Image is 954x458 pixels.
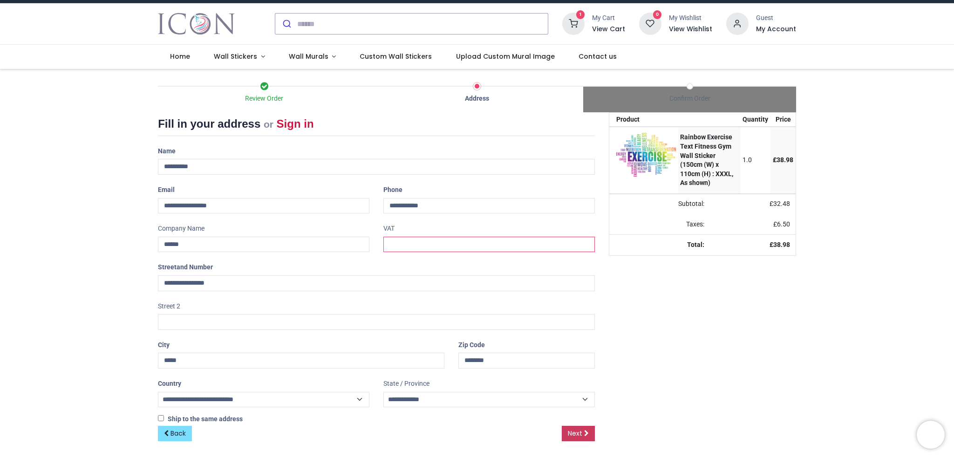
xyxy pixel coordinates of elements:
[158,260,213,275] label: Street
[158,415,243,424] label: Ship to the same address
[158,11,235,37] a: Logo of Icon Wall Stickers
[177,263,213,271] span: and Number
[609,214,710,235] td: Taxes:
[770,241,790,248] strong: £
[158,337,170,353] label: City
[568,429,582,438] span: Next
[669,25,712,34] a: View Wishlist
[158,415,164,421] input: Ship to the same address
[576,10,585,19] sup: 1
[158,144,176,159] label: Name
[741,113,771,127] th: Quantity
[773,156,793,164] span: £
[773,200,790,207] span: 32.48
[289,52,328,61] span: Wall Murals
[579,52,617,61] span: Contact us
[158,426,192,442] a: Back
[777,156,793,164] span: 38.98
[277,45,348,69] a: Wall Murals
[360,52,432,61] span: Custom Wall Stickers
[277,117,314,130] a: Sign in
[458,337,485,353] label: Zip Code
[170,52,190,61] span: Home
[158,182,175,198] label: Email
[214,52,257,61] span: Wall Stickers
[743,156,768,165] div: 1.0
[770,113,796,127] th: Price
[383,182,402,198] label: Phone
[777,220,790,228] span: 6.50
[773,241,790,248] span: 38.98
[562,426,595,442] a: Next
[687,241,704,248] strong: Total:
[756,25,796,34] a: My Account
[680,133,733,186] strong: Rainbow Exercise Text Fitness Gym Wall Sticker (150cm (W) x 110cm (H) : XXXL, As shown)
[756,14,796,23] div: Guest
[383,376,429,392] label: State / Province
[158,117,260,130] span: Fill in your address
[592,14,625,23] div: My Cart
[158,221,204,237] label: Company Name
[264,119,273,130] small: or
[609,113,678,127] th: Product
[770,200,790,207] span: £
[371,94,584,103] div: Address
[616,133,676,177] img: 8J9iA4AAAABklEQVQDAGfyT+qR7VvGAAAAAElFTkSuQmCC
[275,14,297,34] button: Submit
[158,299,180,314] label: Street 2
[170,429,186,438] span: Back
[158,11,235,37] img: Icon Wall Stickers
[609,194,710,214] td: Subtotal:
[917,421,945,449] iframe: Brevo live chat
[383,221,395,237] label: VAT
[158,94,371,103] div: Review Order
[639,20,661,27] a: 0
[158,376,181,392] label: Country
[456,52,555,61] span: Upload Custom Mural Image
[202,45,277,69] a: Wall Stickers
[773,220,790,228] span: £
[562,20,585,27] a: 1
[669,14,712,23] div: My Wishlist
[583,94,796,103] div: Confirm Order
[592,25,625,34] a: View Cart
[653,10,662,19] sup: 0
